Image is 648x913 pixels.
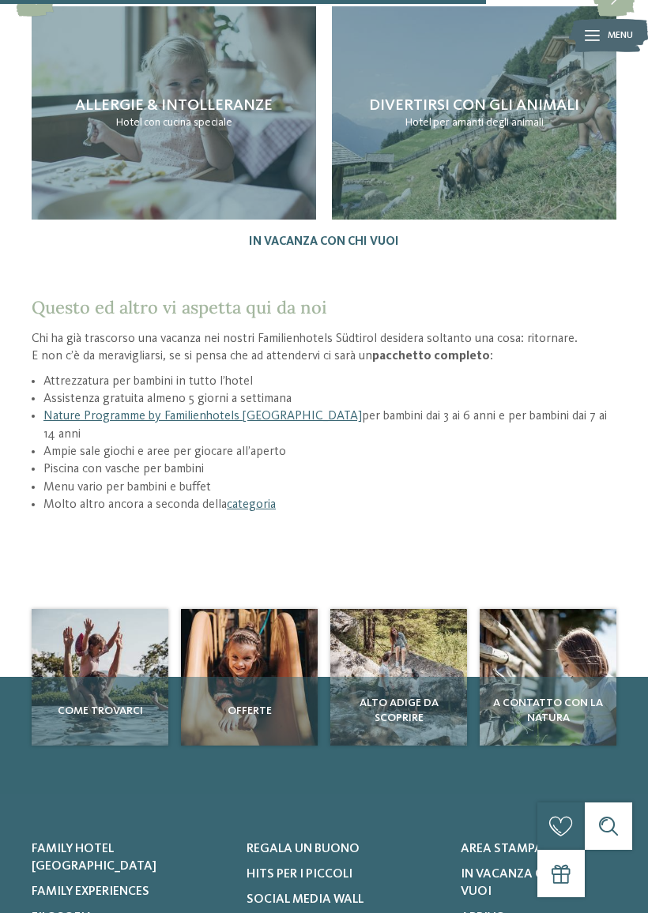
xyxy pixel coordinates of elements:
[369,98,579,114] span: Divertirsi con gli animali
[247,891,402,908] a: Social Media Wall
[43,408,616,443] li: per bambini dai 3 ai 6 anni e per bambini dai 7 ai 14 anni
[32,840,187,876] a: Family hotel [GEOGRAPHIC_DATA]
[43,460,616,478] li: Piscina con vasche per bambini
[32,609,168,746] img: Hotel per bambini in Trentino: giochi e avventure a volontà
[116,117,142,128] span: Hotel
[32,843,156,873] span: Family hotel [GEOGRAPHIC_DATA]
[247,843,360,855] span: Regala un buono
[247,868,352,881] span: Hits per i piccoli
[334,696,463,727] span: Alto Adige da scoprire
[247,866,402,883] a: Hits per i piccoli
[247,840,402,858] a: Regala un buono
[144,117,232,128] span: con cucina speciale
[227,498,276,511] a: categoria
[330,609,467,746] a: Hotel per bambini in Trentino: giochi e avventure a volontà Alto Adige da scoprire
[480,609,616,746] img: Hotel per bambini in Trentino: giochi e avventure a volontà
[43,373,616,390] li: Attrezzatura per bambini in tutto l’hotel
[36,704,164,720] span: Come trovarci
[43,479,616,496] li: Menu vario per bambini e buffet
[372,350,490,363] strong: pacchetto completo
[484,696,612,727] span: A contatto con la natura
[433,117,544,128] span: per amanti degli animali
[32,885,149,898] span: Family experiences
[32,296,327,318] span: Questo ed altro vi aspetta qui da noi
[181,609,318,746] img: Hotel per bambini in Trentino: giochi e avventure a volontà
[332,6,616,220] a: Hotel per bambini in Trentino: giochi e avventure a volontà Divertirsi con gli animali Hotel per ...
[32,609,168,746] a: Hotel per bambini in Trentino: giochi e avventure a volontà Come trovarci
[608,29,633,43] span: Menu
[461,840,616,858] a: Area stampa
[181,609,318,746] a: Hotel per bambini in Trentino: giochi e avventure a volontà Offerte
[461,866,616,901] a: In vacanza con chi vuoi
[43,390,616,408] li: Assistenza gratuita almeno 5 giorni a settimana
[480,609,616,746] a: Hotel per bambini in Trentino: giochi e avventure a volontà A contatto con la natura
[461,843,543,855] span: Area stampa
[247,893,364,906] span: Social Media Wall
[330,609,467,746] img: Hotel per bambini in Trentino: giochi e avventure a volontà
[32,6,316,220] a: Hotel per bambini in Trentino: giochi e avventure a volontà Allergie & intolleranze Hotel con cuc...
[32,883,187,900] a: Family experiences
[32,330,616,366] p: Chi ha già trascorso una vacanza nei nostri Familienhotels Südtirol desidera soltanto una cosa: r...
[461,868,585,898] span: In vacanza con chi vuoi
[75,98,273,114] span: Allergie & intolleranze
[569,16,648,55] img: Familienhotels Südtirol
[43,496,616,513] li: Molto altro ancora a seconda della
[249,235,399,250] a: In vacanza con chi vuoi
[43,443,616,460] li: Ampie sale giochi e aree per giocare all’aperto
[185,704,314,720] span: Offerte
[43,410,362,423] a: Nature Programme by Familienhotels [GEOGRAPHIC_DATA]
[405,117,431,128] span: Hotel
